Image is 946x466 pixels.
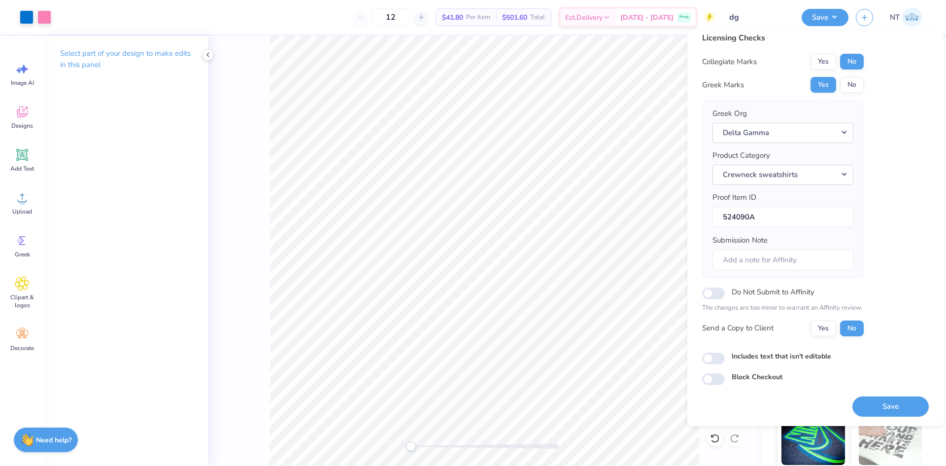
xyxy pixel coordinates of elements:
[890,12,900,23] span: NT
[859,416,922,465] img: Water based Ink
[781,416,845,465] img: Glow in the Dark Ink
[702,79,744,91] div: Greek Marks
[36,435,71,445] strong: Need help?
[732,372,782,382] label: Block Checkout
[502,12,527,23] span: $501.60
[712,123,853,143] button: Delta Gamma
[11,122,33,130] span: Designs
[840,54,864,70] button: No
[712,165,853,185] button: Crewneck sweatshirts
[466,12,490,23] span: Per Item
[702,32,864,44] div: Licensing Checks
[802,9,848,26] button: Save
[10,344,34,352] span: Decorate
[60,48,192,71] p: Select part of your design to make edits in this panel
[702,303,864,313] p: The changes are too minor to warrant an Affinity review.
[11,79,34,87] span: Image AI
[732,286,814,298] label: Do Not Submit to Affinity
[902,7,922,27] img: Nestor Talens
[372,8,410,26] input: – –
[12,208,32,215] span: Upload
[530,12,545,23] span: Total
[406,441,416,451] div: Accessibility label
[852,396,929,417] button: Save
[732,351,831,361] label: Includes text that isn't editable
[712,192,756,203] label: Proof Item ID
[620,12,674,23] span: [DATE] - [DATE]
[679,14,689,21] span: Free
[811,77,836,93] button: Yes
[712,150,770,161] label: Product Category
[702,56,757,68] div: Collegiate Marks
[811,54,836,70] button: Yes
[811,321,836,336] button: Yes
[722,7,794,27] input: Untitled Design
[15,251,30,258] span: Greek
[712,250,853,271] input: Add a note for Affinity
[885,7,926,27] a: NT
[702,323,774,334] div: Send a Copy to Client
[442,12,463,23] span: $41.80
[712,235,768,246] label: Submission Note
[565,12,603,23] span: Est. Delivery
[10,165,34,173] span: Add Text
[840,321,864,336] button: No
[6,293,38,309] span: Clipart & logos
[712,108,747,119] label: Greek Org
[840,77,864,93] button: No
